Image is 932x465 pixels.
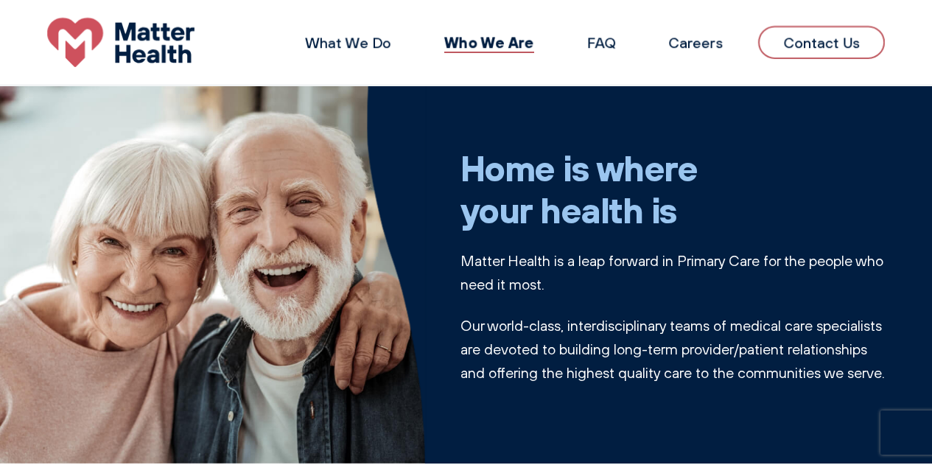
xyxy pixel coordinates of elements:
[758,26,885,59] a: Contact Us
[305,33,391,52] a: What We Do
[587,33,615,52] a: FAQ
[444,32,534,52] a: Who We Are
[460,147,886,231] h1: Home is where your health is
[460,314,886,385] p: Our world-class, interdisciplinary teams of medical care specialists are devoted to building long...
[460,249,886,296] p: Matter Health is a leap forward in Primary Care for the people who need it most.
[668,33,723,52] a: Careers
